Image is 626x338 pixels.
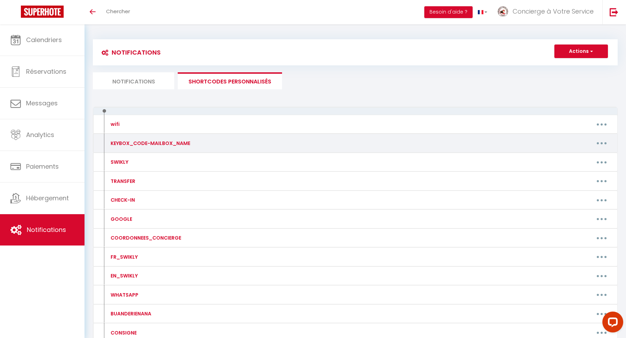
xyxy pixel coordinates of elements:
div: wifi [109,120,120,128]
div: FR_SWIKLY [109,253,138,261]
img: logout [610,8,618,16]
div: GOOGLE [109,215,132,223]
div: SWIKLY [109,158,128,166]
div: BUANDERIENANA [109,310,151,317]
span: Messages [26,99,58,107]
span: Chercher [106,8,130,15]
span: Hébergement [26,194,69,202]
span: Calendriers [26,35,62,44]
span: Analytics [26,130,54,139]
div: WHATSAPP [109,291,138,299]
button: Besoin d'aide ? [424,6,473,18]
li: SHORTCODES PERSONNALISÉS [178,72,282,89]
div: CHECK-IN [109,196,135,204]
img: ... [498,6,508,17]
button: Actions [554,45,608,58]
li: Notifications [93,72,174,89]
span: Notifications [27,225,66,234]
div: COORDONNEES_CONCIERGE [109,234,181,242]
span: Paiements [26,162,59,171]
div: KEYBOX_CODE-MAILBOX_NAME [109,139,190,147]
div: EN_SWIKLY [109,272,138,280]
div: CONSIGNE [109,329,137,337]
div: TRANSFER [109,177,135,185]
img: Super Booking [21,6,64,18]
h3: Notifications [98,45,161,60]
iframe: LiveChat chat widget [597,309,626,338]
span: Concierge à Votre Service [513,7,594,16]
span: Réservations [26,67,66,76]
